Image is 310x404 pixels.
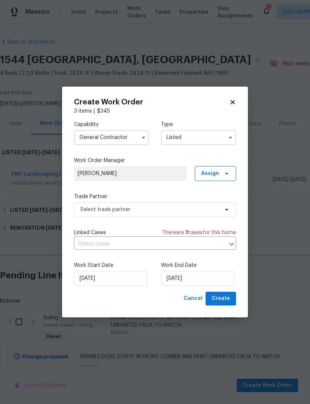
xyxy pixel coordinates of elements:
[206,292,236,306] button: Create
[74,121,149,128] label: Capability
[162,229,236,236] span: There are case s for this home
[74,271,147,286] input: M/D/YYYY
[74,238,215,250] input: Select cases
[74,229,106,236] span: Linked Cases
[74,130,149,145] input: Select...
[184,294,203,303] span: Cancel
[226,133,235,142] button: Show options
[161,130,236,145] input: Select...
[74,193,236,200] label: Trade Partner
[161,121,236,128] label: Type
[97,109,110,114] span: $ 345
[74,262,149,269] label: Work Start Date
[161,271,234,286] input: M/D/YYYY
[78,170,183,177] span: [PERSON_NAME]
[211,294,230,303] span: Create
[74,157,236,164] label: Work Order Manager
[161,262,236,269] label: Work End Date
[201,170,219,177] span: Assign
[226,239,237,249] button: Open
[74,107,236,115] div: 3 items |
[185,230,188,235] span: 7
[181,292,206,306] button: Cancel
[139,133,148,142] button: Show options
[80,206,219,213] span: Select trade partner
[74,98,229,106] h2: Create Work Order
